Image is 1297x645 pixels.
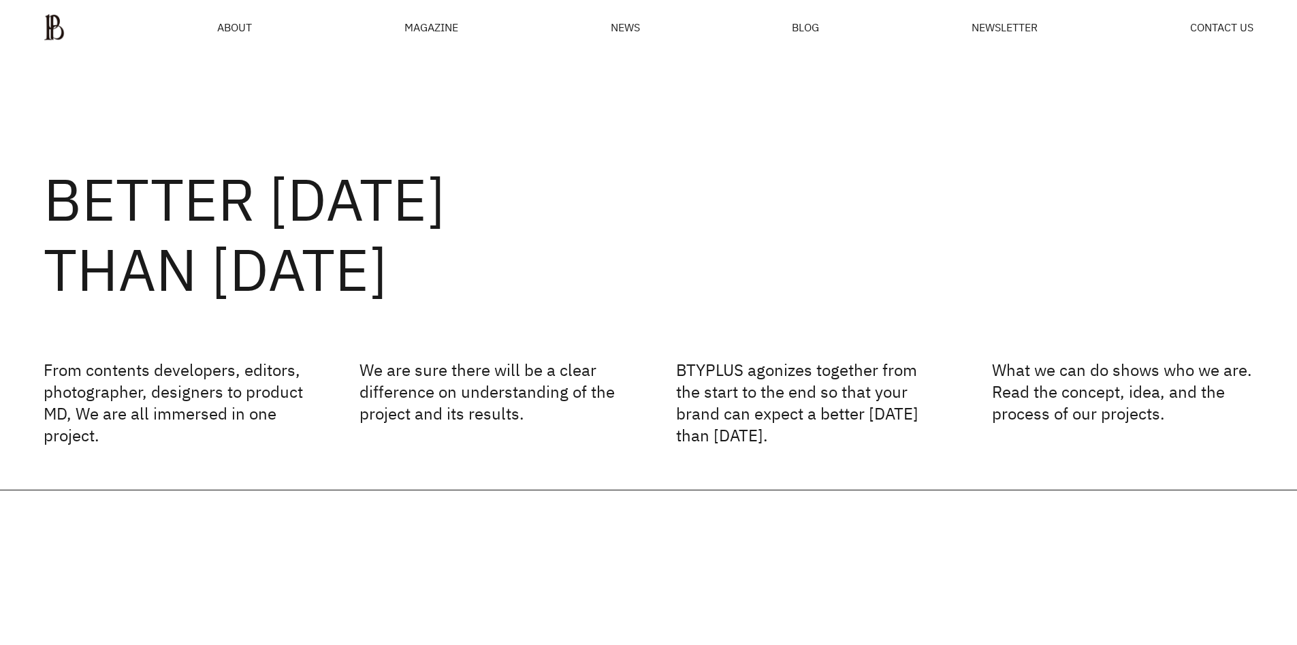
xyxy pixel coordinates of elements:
[992,359,1253,446] p: What we can do shows who we are. Read the concept, idea, and the process of our projects.
[676,359,938,446] p: BTYPLUS agonizes together from the start to the end so that your brand can expect a better [DATE]...
[44,359,305,446] p: From contents developers, editors, photographer, designers to product MD, We are all immersed in ...
[1190,22,1253,33] a: CONTACT US
[359,359,621,446] p: We are sure there will be a clear difference on understanding of the project and its results.
[44,164,1253,304] h2: BETTER [DATE] THAN [DATE]
[404,22,458,33] div: MAGAZINE
[972,22,1038,33] a: NEWSLETTER
[44,14,65,41] img: ba379d5522eb3.png
[217,22,252,33] a: ABOUT
[611,22,640,33] a: NEWS
[792,22,819,33] a: BLOG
